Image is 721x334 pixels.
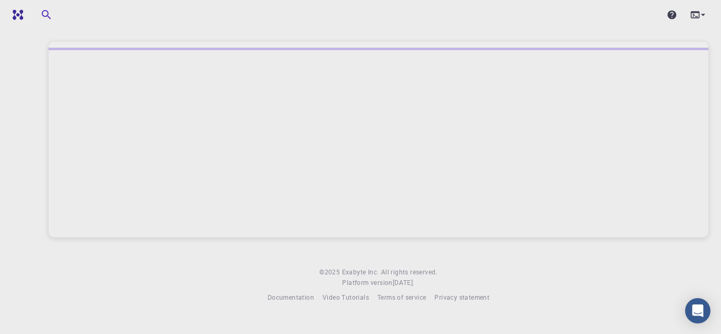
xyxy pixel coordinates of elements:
a: Terms of service [377,292,426,303]
img: logo [8,9,23,20]
a: [DATE]. [393,278,415,288]
span: [DATE] . [393,278,415,287]
span: Privacy statement [434,293,489,301]
span: Documentation [268,293,314,301]
a: Exabyte Inc. [342,267,379,278]
a: Video Tutorials [322,292,369,303]
a: Documentation [268,292,314,303]
span: © 2025 [319,267,341,278]
span: Platform version [342,278,392,288]
span: Terms of service [377,293,426,301]
div: Open Intercom Messenger [685,298,710,323]
span: Exabyte Inc. [342,268,379,276]
span: All rights reserved. [381,267,438,278]
a: Privacy statement [434,292,489,303]
span: Video Tutorials [322,293,369,301]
